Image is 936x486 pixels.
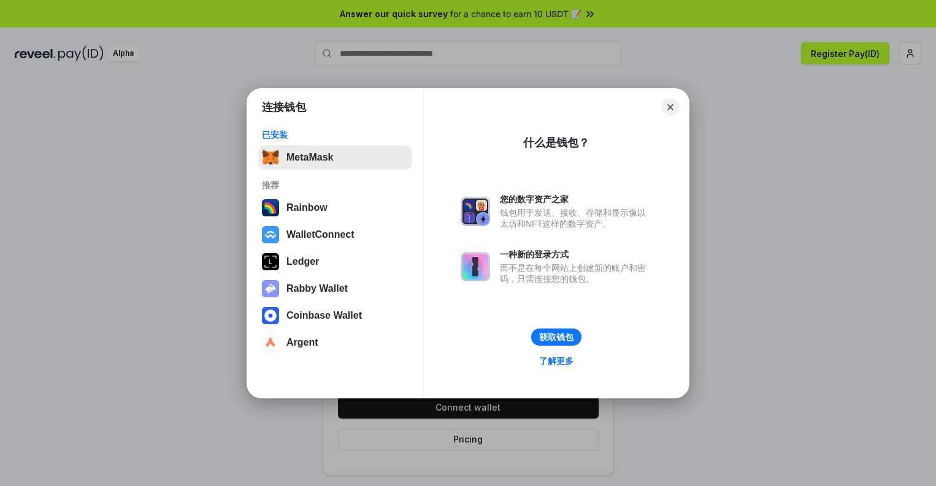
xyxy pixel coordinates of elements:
img: svg+xml,%3Csvg%20fill%3D%22none%22%20height%3D%2233%22%20viewBox%3D%220%200%2035%2033%22%20width%... [262,149,279,166]
a: 了解更多 [532,353,581,369]
button: Rabby Wallet [258,276,412,301]
img: svg+xml,%3Csvg%20xmlns%3D%22http%3A%2F%2Fwww.w3.org%2F2000%2Fsvg%22%20fill%3D%22none%22%20viewBox... [262,280,279,297]
button: WalletConnect [258,222,412,247]
div: WalletConnect [286,229,355,240]
button: 获取钱包 [531,328,581,346]
img: svg+xml,%3Csvg%20xmlns%3D%22http%3A%2F%2Fwww.w3.org%2F2000%2Fsvg%22%20width%3D%2228%22%20height%3... [262,253,279,270]
div: Rabby Wallet [286,283,348,294]
button: MetaMask [258,145,412,170]
div: 推荐 [262,180,409,191]
img: svg+xml,%3Csvg%20width%3D%2228%22%20height%3D%2228%22%20viewBox%3D%220%200%2028%2028%22%20fill%3D... [262,307,279,324]
img: svg+xml,%3Csvg%20xmlns%3D%22http%3A%2F%2Fwww.w3.org%2F2000%2Fsvg%22%20fill%3D%22none%22%20viewBox... [461,197,490,226]
button: Argent [258,330,412,355]
div: 已安装 [262,129,409,140]
div: Rainbow [286,202,328,213]
div: 一种新的登录方式 [500,249,652,260]
button: Coinbase Wallet [258,303,412,328]
div: 了解更多 [539,355,573,366]
div: 而不是在每个网站上创建新的账户和密码，只需连接您的钱包。 [500,262,652,284]
img: svg+xml,%3Csvg%20width%3D%2228%22%20height%3D%2228%22%20viewBox%3D%220%200%2028%2028%22%20fill%3D... [262,334,279,351]
h1: 连接钱包 [262,100,306,115]
div: MetaMask [286,152,333,163]
img: svg+xml,%3Csvg%20width%3D%2228%22%20height%3D%2228%22%20viewBox%3D%220%200%2028%2028%22%20fill%3D... [262,226,279,243]
button: Ledger [258,249,412,274]
div: 您的数字资产之家 [500,194,652,205]
button: Close [662,99,679,116]
button: Rainbow [258,196,412,220]
div: Coinbase Wallet [286,310,362,321]
div: 什么是钱包？ [523,135,589,150]
div: 钱包用于发送、接收、存储和显示像以太坊和NFT这样的数字资产。 [500,207,652,229]
img: svg+xml,%3Csvg%20xmlns%3D%22http%3A%2F%2Fwww.w3.org%2F2000%2Fsvg%22%20fill%3D%22none%22%20viewBox... [461,252,490,281]
img: svg+xml,%3Csvg%20width%3D%22120%22%20height%3D%22120%22%20viewBox%3D%220%200%20120%20120%22%20fil... [262,199,279,216]
div: 获取钱包 [539,332,573,343]
div: Argent [286,337,318,348]
div: Ledger [286,256,319,267]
